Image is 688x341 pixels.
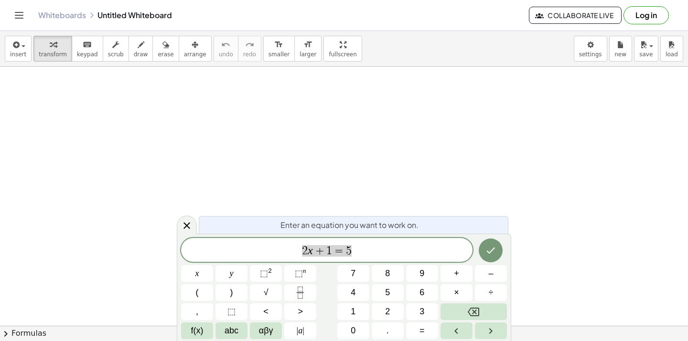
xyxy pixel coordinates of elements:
span: 9 [419,267,424,280]
button: Toggle navigation [11,8,27,23]
button: fullscreen [323,36,362,62]
button: x [181,265,213,282]
button: Equals [406,322,438,339]
span: 2 [385,305,390,318]
span: – [488,267,493,280]
button: Greater than [284,303,316,320]
span: new [614,51,626,58]
span: 5 [346,245,352,257]
button: Divide [475,284,507,301]
button: transform [33,36,72,62]
button: 9 [406,265,438,282]
button: ( [181,284,213,301]
button: 6 [406,284,438,301]
span: ⬚ [295,269,303,278]
i: format_size [274,39,283,51]
button: format_sizesmaller [263,36,295,62]
span: 5 [385,286,390,299]
button: format_sizelarger [294,36,322,62]
span: αβγ [259,324,273,337]
button: 0 [337,322,369,339]
span: scrub [108,51,124,58]
span: ÷ [489,286,494,299]
span: = [419,324,425,337]
button: Placeholder [215,303,247,320]
span: ⬚ [227,305,236,318]
span: ⬚ [260,269,268,278]
button: Log in [623,6,669,24]
span: 4 [351,286,355,299]
span: erase [158,51,173,58]
span: larger [300,51,316,58]
i: keyboard [83,39,92,51]
button: load [660,36,683,62]
button: 8 [372,265,404,282]
span: < [263,305,269,318]
span: ) [230,286,233,299]
span: keypad [77,51,98,58]
span: redo [243,51,256,58]
span: 1 [326,245,332,257]
span: undo [219,51,233,58]
button: erase [152,36,179,62]
button: 2 [372,303,404,320]
button: 4 [337,284,369,301]
button: new [609,36,632,62]
button: draw [129,36,153,62]
button: Times [441,284,473,301]
span: , [196,305,198,318]
button: Alphabet [215,322,247,339]
span: abc [225,324,238,337]
button: 3 [406,303,438,320]
button: Greek alphabet [250,322,282,339]
sup: n [303,267,306,274]
span: settings [579,51,602,58]
span: ( [196,286,199,299]
span: + [313,245,327,257]
span: = [332,245,346,257]
span: a [297,324,304,337]
span: fullscreen [329,51,356,58]
a: Whiteboards [38,10,86,20]
span: > [298,305,303,318]
span: save [639,51,653,58]
span: . [387,324,389,337]
span: x [195,267,199,280]
button: ) [215,284,247,301]
button: y [215,265,247,282]
button: Superscript [284,265,316,282]
button: insert [5,36,32,62]
button: Squared [250,265,282,282]
span: Enter an equation you want to work on. [280,219,419,231]
span: 3 [419,305,424,318]
button: Plus [441,265,473,282]
span: Collaborate Live [537,11,613,20]
button: Collaborate Live [529,7,622,24]
button: arrange [179,36,212,62]
i: format_size [303,39,312,51]
button: keyboardkeypad [72,36,103,62]
button: Functions [181,322,213,339]
span: | [302,326,304,335]
button: undoundo [214,36,238,62]
span: 7 [351,267,355,280]
span: f(x) [191,324,204,337]
span: smaller [269,51,290,58]
span: 2 [302,245,308,257]
span: draw [134,51,148,58]
button: Right arrow [475,322,507,339]
span: 0 [351,324,355,337]
span: 6 [419,286,424,299]
button: Fraction [284,284,316,301]
button: Less than [250,303,282,320]
button: Square root [250,284,282,301]
span: load [666,51,678,58]
button: 1 [337,303,369,320]
span: + [454,267,459,280]
button: redoredo [238,36,261,62]
span: y [230,267,234,280]
span: transform [39,51,67,58]
button: . [372,322,404,339]
span: arrange [184,51,206,58]
button: 5 [372,284,404,301]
